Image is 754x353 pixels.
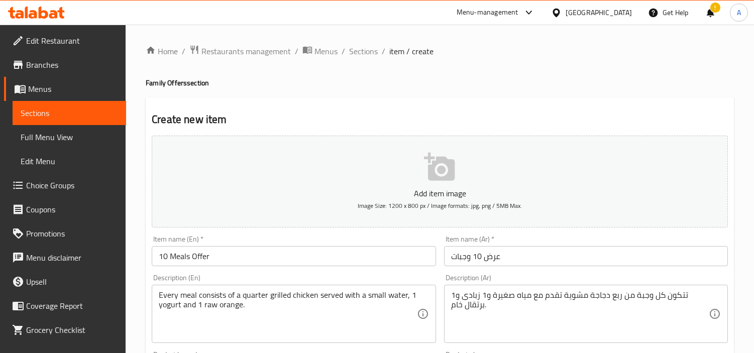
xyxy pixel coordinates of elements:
[26,35,118,47] span: Edit Restaurant
[295,45,298,57] li: /
[201,45,291,57] span: Restaurants management
[737,7,741,18] span: A
[13,101,126,125] a: Sections
[4,173,126,197] a: Choice Groups
[302,45,338,58] a: Menus
[358,200,522,211] span: Image Size: 1200 x 800 px / Image formats: jpg, png / 5MB Max.
[4,77,126,101] a: Menus
[4,53,126,77] a: Branches
[13,125,126,149] a: Full Menu View
[4,197,126,221] a: Coupons
[451,290,709,338] textarea: تتكون كل وجبة من ربع دجاجة مشوية تقدم مع مياه صغيرة و1 زبادى و1 برتقال خام.
[21,107,118,119] span: Sections
[28,83,118,95] span: Menus
[342,45,345,57] li: /
[167,187,712,199] p: Add item image
[4,294,126,318] a: Coverage Report
[159,290,416,338] textarea: Every meal consists of a quarter grilled chicken served with a small water, 1 yogurt and 1 raw or...
[26,203,118,215] span: Coupons
[26,324,118,336] span: Grocery Checklist
[382,45,385,57] li: /
[457,7,518,19] div: Menu-management
[4,318,126,342] a: Grocery Checklist
[26,179,118,191] span: Choice Groups
[152,112,728,127] h2: Create new item
[314,45,338,57] span: Menus
[21,155,118,167] span: Edit Menu
[4,270,126,294] a: Upsell
[389,45,434,57] span: item / create
[4,29,126,53] a: Edit Restaurant
[4,221,126,246] a: Promotions
[349,45,378,57] a: Sections
[146,78,734,88] h4: Family Offers section
[13,149,126,173] a: Edit Menu
[26,252,118,264] span: Menu disclaimer
[566,7,632,18] div: [GEOGRAPHIC_DATA]
[444,246,728,266] input: Enter name Ar
[152,136,728,227] button: Add item imageImage Size: 1200 x 800 px / Image formats: jpg, png / 5MB Max.
[152,246,436,266] input: Enter name En
[26,300,118,312] span: Coverage Report
[26,59,118,71] span: Branches
[4,246,126,270] a: Menu disclaimer
[146,45,178,57] a: Home
[26,227,118,240] span: Promotions
[189,45,291,58] a: Restaurants management
[182,45,185,57] li: /
[146,45,734,58] nav: breadcrumb
[21,131,118,143] span: Full Menu View
[26,276,118,288] span: Upsell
